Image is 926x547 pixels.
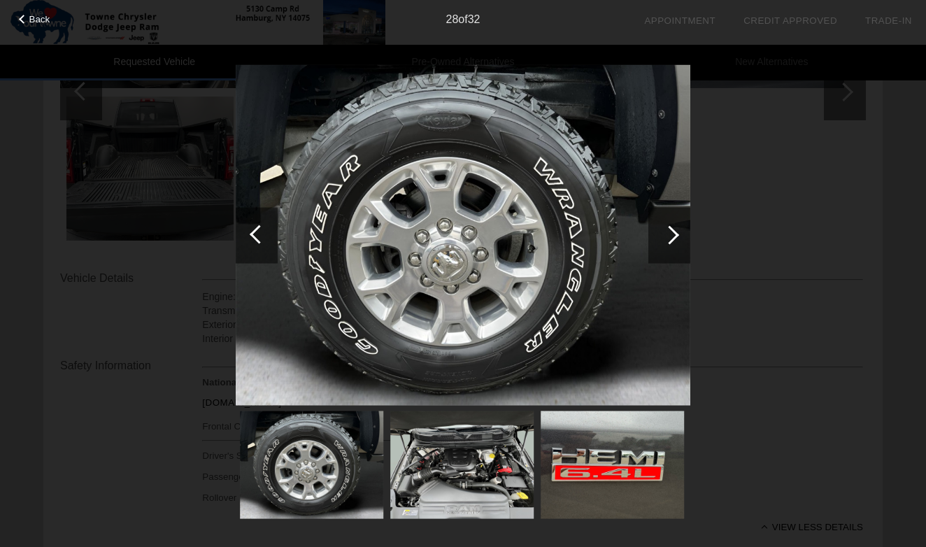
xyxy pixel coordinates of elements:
img: 325526e79da6b78597d33b60dad6b89a.jpg [541,411,684,519]
img: 2647b87518e9aad38c49d98405a806f9.jpg [236,64,690,406]
span: Back [29,14,50,24]
img: 99ad36e9588aa9528204531f809d42a8.jpg [390,411,534,519]
span: 28 [446,13,459,25]
img: 2647b87518e9aad38c49d98405a806f9.jpg [240,411,383,519]
span: 32 [468,13,480,25]
a: Appointment [644,15,715,26]
a: Credit Approved [743,15,837,26]
a: Trade-In [865,15,912,26]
